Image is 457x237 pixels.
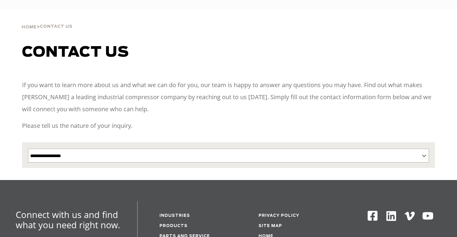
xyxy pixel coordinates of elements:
span: Connect with us and find what you need right now. [16,209,120,231]
img: Facebook [367,210,378,221]
img: Youtube [422,210,434,222]
a: Privacy Policy [259,214,299,218]
a: Products [159,224,188,228]
div: > [22,9,72,32]
p: If you want to learn more about us and what we can do for you, our team is happy to answer any qu... [22,79,435,115]
p: Please tell us the nature of your inquiry. [22,120,435,132]
span: Contact us [22,45,129,60]
a: Industries [159,214,190,218]
span: Home [22,25,37,29]
span: Contact Us [40,25,72,29]
a: Home [22,24,37,30]
img: Vimeo [404,212,415,220]
a: Site Map [259,224,282,228]
img: Linkedin [385,210,397,222]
